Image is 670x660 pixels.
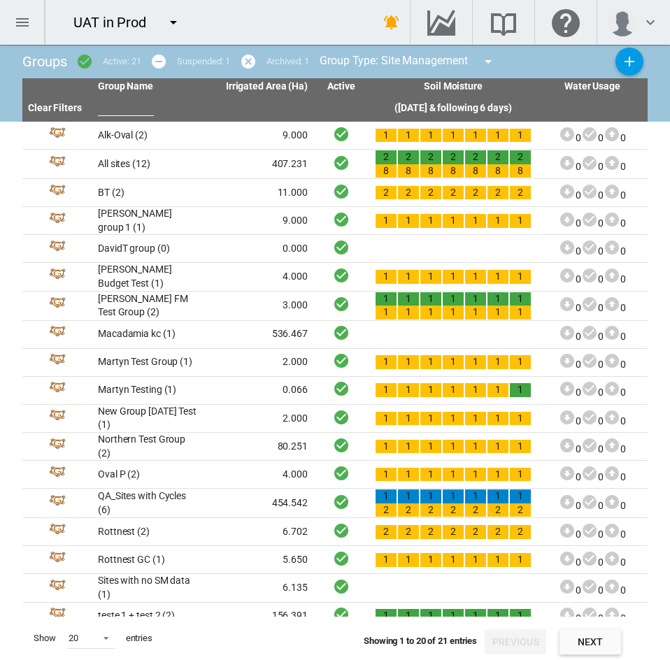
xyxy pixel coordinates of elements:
[376,129,397,143] div: 1
[22,433,648,461] tr: Group Id: 674 Northern Test Group (2) 80.251 Active 1 1 1 1 1 1 1 000
[487,150,508,164] div: 2
[559,217,625,229] span: 0 0 0
[420,164,441,178] div: 8
[465,525,486,539] div: 2
[465,412,486,426] div: 1
[376,150,397,164] div: 2
[510,164,531,178] div: 8
[465,150,486,164] div: 2
[465,383,486,397] div: 1
[465,164,486,178] div: 8
[49,241,66,257] img: 4.svg
[465,468,486,482] div: 1
[487,14,520,31] md-icon: Search the knowledge base
[272,610,308,621] span: 156.391
[376,383,397,397] div: 1
[559,415,625,426] span: 0 0 0
[150,53,167,70] md-icon: icon-minus-circle
[487,164,508,178] div: 8
[22,405,648,433] tr: Group Id: 6521 New Group [DATE] Test (1) 2.000 Active 1 1 1 1 1 1 1 000
[487,214,508,228] div: 1
[487,412,508,426] div: 1
[283,468,308,480] span: 4.000
[22,489,92,517] td: Group Id: 24529
[443,383,464,397] div: 1
[266,55,309,68] div: Archived: 1
[487,503,508,517] div: 2
[49,608,66,624] img: 4.svg
[487,306,508,320] div: 1
[22,207,92,234] td: Group Id: 24243
[22,263,648,291] tr: Group Id: 215 [PERSON_NAME] Budget Test (1) 4.000 Active 1 1 1 1 1 1 1 000
[398,186,419,200] div: 2
[398,164,419,178] div: 8
[92,461,203,488] td: Oval P (2)
[333,210,350,228] i: Active
[309,48,506,76] div: Group Type: Site Management
[510,214,531,228] div: 1
[465,503,486,517] div: 2
[49,466,66,483] img: 4.svg
[443,164,464,178] div: 8
[22,179,648,207] tr: Group Id: 9014 BT (2) 11.000 Active 2 2 2 2 2 2 2 000
[559,471,625,482] span: 0 0 0
[92,574,203,601] td: Sites with no SM data (1)
[92,546,203,573] td: Rottnest GC (1)
[49,410,66,426] img: 4.svg
[510,355,531,369] div: 1
[465,270,486,284] div: 1
[443,214,464,228] div: 1
[22,349,648,377] tr: Group Id: 7272 Martyn Test Group (1) 2.000 Active 1 1 1 1 1 1 1 000
[92,292,203,320] td: [PERSON_NAME] FM Test Group (2)
[425,14,458,31] md-icon: Go to the Data Hub
[398,412,419,426] div: 1
[22,433,92,460] td: Group Id: 674
[22,377,92,404] td: Group Id: 7931
[510,292,531,306] div: 1
[510,609,531,623] div: 1
[420,553,441,567] div: 1
[642,14,659,31] md-icon: icon-chevron-down
[333,380,350,397] i: Active
[398,609,419,623] div: 1
[621,53,638,70] md-icon: icon-plus
[420,129,441,143] div: 1
[49,495,66,512] img: 4.svg
[443,553,464,567] div: 1
[559,273,625,285] span: 0 0 0
[22,235,648,263] tr: Group Id: 25373 DavidT group (0) 0.000 Active 000
[420,383,441,397] div: 1
[22,546,648,574] tr: Group Id: 775 Rottnest GC (1) 5.650 Active 1 1 1 1 1 1 1 000
[333,605,350,623] i: Active
[49,382,66,399] img: 4.svg
[559,331,625,342] span: 0 0 0
[92,207,203,234] td: [PERSON_NAME] group 1 (1)
[510,525,531,539] div: 2
[510,468,531,482] div: 1
[465,214,486,228] div: 1
[92,433,203,460] td: Northern Test Group (2)
[510,270,531,284] div: 1
[376,270,397,284] div: 1
[177,55,230,68] div: Suspended: 1
[487,129,508,143] div: 1
[510,440,531,454] div: 1
[71,48,99,76] button: icon-checkbox-marked-circle
[283,243,308,254] span: 0.000
[376,503,397,517] div: 2
[333,464,350,482] i: Active
[283,356,308,367] span: 2.000
[333,352,350,369] i: Active
[420,468,441,482] div: 1
[272,328,308,339] span: 536.467
[510,553,531,567] div: 1
[443,412,464,426] div: 1
[559,612,625,624] span: 0 0 0
[549,14,583,31] md-icon: Click here for help
[376,164,397,178] div: 8
[92,518,203,545] td: Rottnest (2)
[443,525,464,539] div: 2
[76,53,93,70] md-icon: icon-checkbox-marked-circle
[49,580,66,596] img: 4.svg
[510,383,531,397] div: 1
